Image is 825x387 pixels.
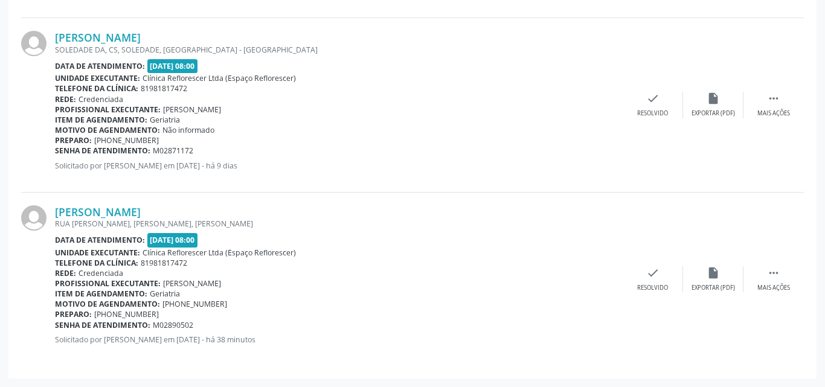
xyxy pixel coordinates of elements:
[55,94,76,104] b: Rede:
[55,135,92,146] b: Preparo:
[143,73,296,83] span: Clínica Reflorescer Ltda (Espaço Reflorescer)
[646,92,660,105] i: check
[707,266,720,280] i: insert_drive_file
[637,109,668,118] div: Resolvido
[692,109,735,118] div: Exportar (PDF)
[55,146,150,156] b: Senha de atendimento:
[55,278,161,289] b: Profissional executante:
[150,115,180,125] span: Geriatria
[757,109,790,118] div: Mais ações
[55,219,623,229] div: RUA [PERSON_NAME], [PERSON_NAME], [PERSON_NAME]
[21,205,47,231] img: img
[163,278,221,289] span: [PERSON_NAME]
[637,284,668,292] div: Resolvido
[646,266,660,280] i: check
[55,258,138,268] b: Telefone da clínica:
[55,83,138,94] b: Telefone da clínica:
[767,266,780,280] i: 
[21,31,47,56] img: img
[79,94,123,104] span: Credenciada
[757,284,790,292] div: Mais ações
[141,258,187,268] span: 81981817472
[692,284,735,292] div: Exportar (PDF)
[55,268,76,278] b: Rede:
[55,45,623,55] div: SOLEDADE DA, CS, SOLEDADE, [GEOGRAPHIC_DATA] - [GEOGRAPHIC_DATA]
[55,115,147,125] b: Item de agendamento:
[141,83,187,94] span: 81981817472
[55,248,140,258] b: Unidade executante:
[162,299,227,309] span: [PHONE_NUMBER]
[55,73,140,83] b: Unidade executante:
[55,289,147,299] b: Item de agendamento:
[55,334,623,345] p: Solicitado por [PERSON_NAME] em [DATE] - há 38 minutos
[147,59,198,73] span: [DATE] 08:00
[153,320,193,330] span: M02890502
[162,125,214,135] span: Não informado
[55,320,150,330] b: Senha de atendimento:
[767,92,780,105] i: 
[147,233,198,247] span: [DATE] 08:00
[707,92,720,105] i: insert_drive_file
[55,61,145,71] b: Data de atendimento:
[55,299,160,309] b: Motivo de agendamento:
[55,235,145,245] b: Data de atendimento:
[94,309,159,319] span: [PHONE_NUMBER]
[143,248,296,258] span: Clínica Reflorescer Ltda (Espaço Reflorescer)
[55,309,92,319] b: Preparo:
[55,205,141,219] a: [PERSON_NAME]
[153,146,193,156] span: M02871172
[55,31,141,44] a: [PERSON_NAME]
[55,161,623,171] p: Solicitado por [PERSON_NAME] em [DATE] - há 9 dias
[55,125,160,135] b: Motivo de agendamento:
[150,289,180,299] span: Geriatria
[163,104,221,115] span: [PERSON_NAME]
[79,268,123,278] span: Credenciada
[94,135,159,146] span: [PHONE_NUMBER]
[55,104,161,115] b: Profissional executante:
